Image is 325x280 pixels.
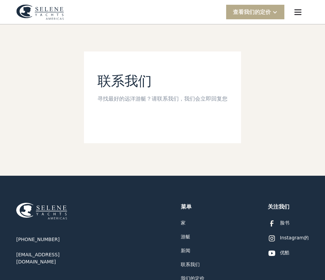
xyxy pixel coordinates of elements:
[233,8,271,16] div: 查看我们的定价
[97,73,227,116] form: 联系页面 从
[287,1,309,23] div: 菜单
[268,203,289,211] div: 关注我们
[280,249,289,256] div: 优酷
[280,219,289,227] div: 脸书
[268,234,309,242] a: Instagram的
[181,247,190,254] a: 新闻
[268,219,289,228] a: 脸书
[226,5,284,19] div: 查看我们的定价
[16,4,64,20] img: 商标
[280,234,309,241] div: Instagram的
[97,73,152,89] span: 联系我们
[181,203,192,211] div: 菜单
[16,236,60,243] a: [PHONE_NUMBER]
[97,95,227,103] div: 寻找最好的远洋游艇？请联系我们，我们会立即回复您
[16,4,64,20] a: 家
[181,233,190,240] a: 游艇
[181,261,200,268] a: 联系我们
[268,249,289,257] a: 优酷
[181,219,186,227] a: 家
[16,251,97,265] a: [EMAIL_ADDRESS][DOMAIN_NAME]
